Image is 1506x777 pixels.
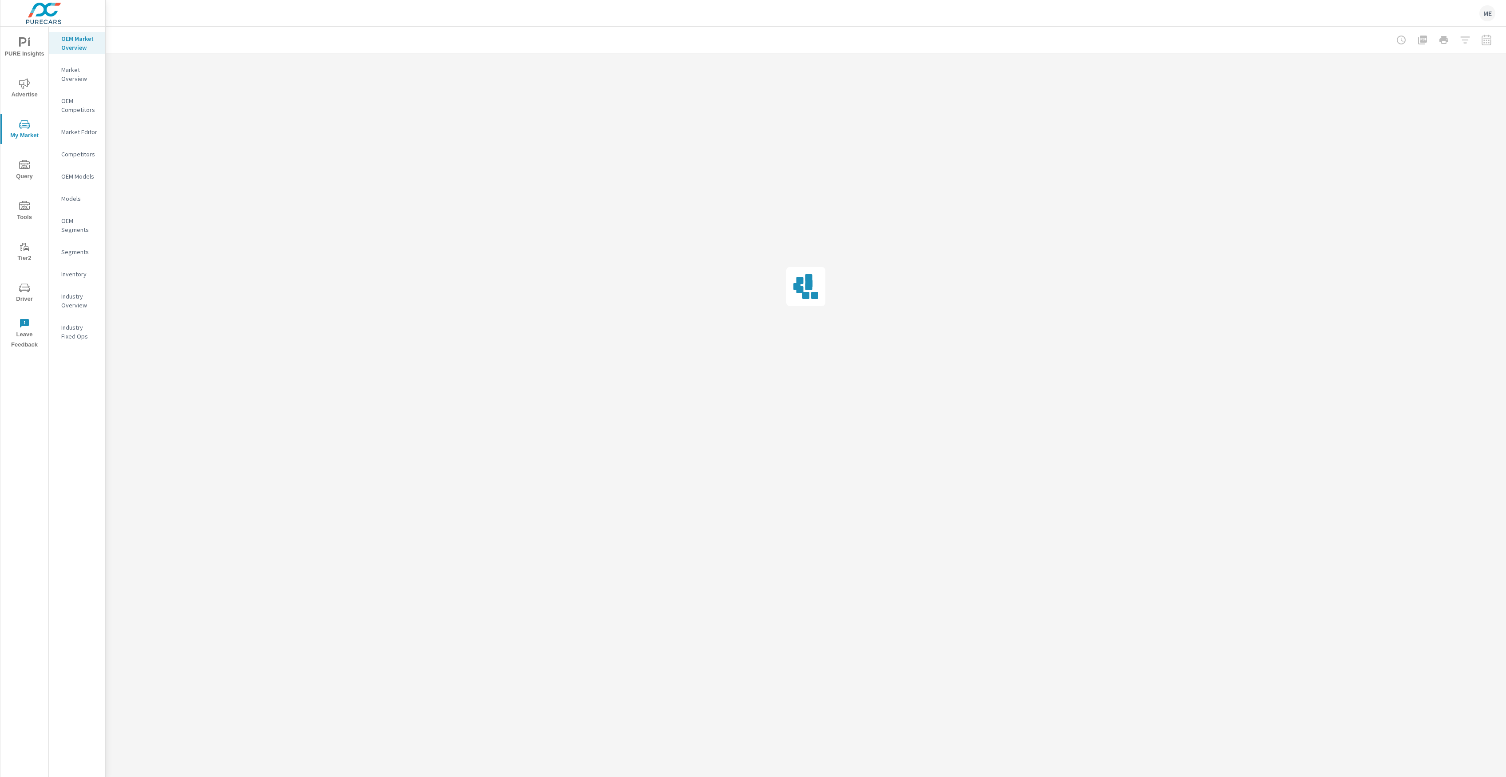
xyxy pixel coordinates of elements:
[49,290,105,312] div: Industry Overview
[61,128,98,136] p: Market Editor
[61,172,98,181] p: OEM Models
[3,318,46,350] span: Leave Feedback
[49,94,105,116] div: OEM Competitors
[3,160,46,182] span: Query
[61,194,98,203] p: Models
[61,34,98,52] p: OEM Market Overview
[49,192,105,205] div: Models
[49,147,105,161] div: Competitors
[61,216,98,234] p: OEM Segments
[0,27,48,354] div: nav menu
[3,37,46,59] span: PURE Insights
[3,242,46,263] span: Tier2
[61,65,98,83] p: Market Overview
[49,321,105,343] div: Industry Fixed Ops
[49,214,105,236] div: OEM Segments
[49,32,105,54] div: OEM Market Overview
[49,170,105,183] div: OEM Models
[49,245,105,259] div: Segments
[49,267,105,281] div: Inventory
[3,119,46,141] span: My Market
[3,283,46,304] span: Driver
[1479,5,1495,21] div: ME
[61,150,98,159] p: Competitors
[3,78,46,100] span: Advertise
[61,323,98,341] p: Industry Fixed Ops
[3,201,46,223] span: Tools
[61,247,98,256] p: Segments
[49,63,105,85] div: Market Overview
[61,96,98,114] p: OEM Competitors
[61,292,98,310] p: Industry Overview
[61,270,98,279] p: Inventory
[49,125,105,139] div: Market Editor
